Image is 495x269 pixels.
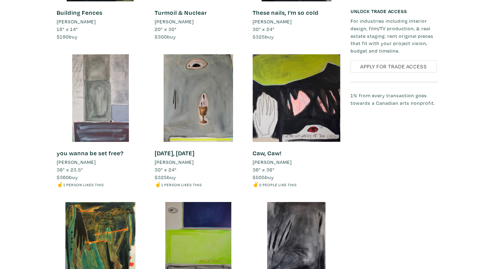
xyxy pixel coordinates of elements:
span: 36" x 36" [253,166,275,173]
p: For industries including interior design, film/TV production, & real estate staging: rent origina... [351,17,438,54]
li: [PERSON_NAME] [155,158,194,166]
li: ☝️ [155,181,242,188]
a: These nails, I'm so cold [253,9,319,16]
span: 20" x 30" [155,26,177,32]
span: buy [253,174,274,180]
h6: Unlock Trade Access [351,8,438,14]
li: [PERSON_NAME] [253,18,292,25]
a: Caw, Caw! [253,149,282,157]
span: $325 [253,33,265,40]
span: $505 [253,174,265,180]
a: you wanna be set free? [57,149,124,157]
a: [PERSON_NAME] [57,18,144,25]
span: 30" x 24" [155,166,177,173]
li: [PERSON_NAME] [253,158,292,166]
span: buy [57,174,78,180]
a: Building Fences [57,9,102,16]
small: 2 people like this [259,182,297,187]
span: buy [155,174,176,180]
span: $360 [57,174,69,180]
a: [PERSON_NAME] [253,18,340,25]
span: $325 [155,174,167,180]
span: $190 [57,33,69,40]
a: Turmoil & Nuclear [155,9,207,16]
a: [PERSON_NAME] [57,158,144,166]
span: buy [57,33,78,40]
a: [DATE], [DATE] [155,149,195,157]
span: $300 [155,33,167,40]
span: 36" x 23.5" [57,166,83,173]
small: 1 person likes this [161,182,202,187]
li: ☝️ [57,181,144,188]
span: 30" x 24" [253,26,275,32]
a: [PERSON_NAME] [253,158,340,166]
li: [PERSON_NAME] [57,18,96,25]
a: Apply for Trade Access [351,60,437,72]
span: 18" x 14" [57,26,78,32]
span: buy [155,33,176,40]
li: ✌️ [253,181,340,188]
a: [PERSON_NAME] [155,18,242,25]
li: [PERSON_NAME] [57,158,96,166]
small: 1 person likes this [63,182,104,187]
span: buy [253,33,274,40]
a: [PERSON_NAME] [155,158,242,166]
li: [PERSON_NAME] [155,18,194,25]
p: 1% from every transaction goes towards a Canadian arts nonprofit. [351,92,438,107]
